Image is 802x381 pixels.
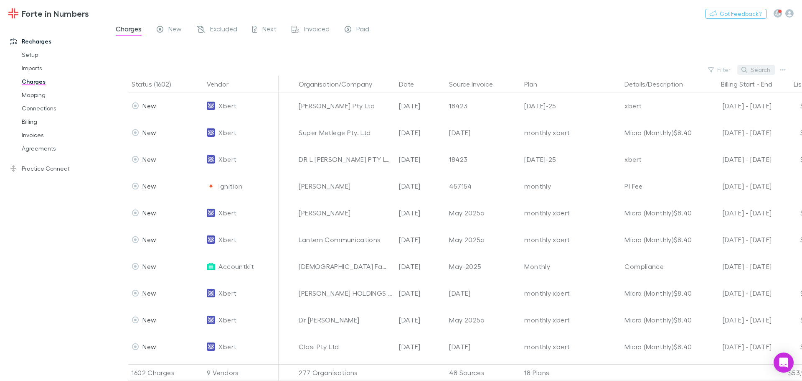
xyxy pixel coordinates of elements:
span: New [142,155,156,163]
a: Imports [13,61,113,75]
div: [DATE] - [DATE] [700,226,772,253]
button: Got Feedback? [705,9,767,19]
span: New [142,128,156,136]
a: Connections [13,102,113,115]
div: Micro (Monthly)$8.40 [624,119,693,146]
div: May-2025 [449,253,518,280]
div: [DATE] - [DATE] [700,199,772,226]
div: [PERSON_NAME] HOLDINGS PTY LTD ATF [PERSON_NAME] FAMILY TRUST [299,280,392,307]
span: Xbert [218,199,236,226]
span: Xbert [218,119,236,146]
div: 18 Plans [521,364,621,381]
div: monthly xbert [524,226,618,253]
div: Compliance [624,253,693,280]
div: [DATE] [449,119,518,146]
div: [DATE] [396,333,446,360]
div: 18423 [449,92,518,119]
div: monthly xbert [524,280,618,307]
span: Paid [356,25,369,36]
span: New [142,235,156,243]
h3: Forte in Numbers [22,8,89,18]
img: Xbert's Logo [207,343,215,351]
button: Plan [524,76,547,92]
span: New [142,262,156,270]
div: Monthly [524,253,618,280]
span: Xbert [218,226,236,253]
div: 18423 [449,146,518,173]
a: Agreements [13,142,113,155]
img: Xbert's Logo [207,316,215,324]
span: Accountkit [218,253,254,280]
div: Micro (Monthly)$8.40 [624,333,693,360]
div: [DATE] - [DATE] [700,333,772,360]
a: Setup [13,48,113,61]
img: Xbert's Logo [207,155,215,164]
div: Micro (Monthly)$8.40 [624,280,693,307]
div: [PERSON_NAME] [299,173,392,199]
div: [DATE] - [DATE] [700,307,772,333]
div: [DATE] [396,92,446,119]
div: DR L [PERSON_NAME] PTY LTD [299,146,392,173]
div: monthly [524,173,618,199]
div: PI Fee [624,173,693,199]
button: Vendor [207,76,239,92]
div: monthly xbert [524,333,618,360]
div: [DATE] - [DATE] [700,280,772,307]
a: Billing [13,115,113,128]
div: 457154 [449,173,518,199]
div: Micro (Monthly)$8.40 [624,199,693,226]
div: [DATE] [449,280,518,307]
div: Super Metlege Pty. Ltd [299,119,392,146]
div: Dr [PERSON_NAME] [299,307,392,333]
div: [DATE] [396,280,446,307]
div: [PERSON_NAME] Pty Ltd [299,92,392,119]
span: Next [262,25,277,36]
button: Organisation/Company [299,76,382,92]
div: - [700,76,781,92]
span: New [142,182,156,190]
span: Xbert [218,146,236,173]
span: New [142,102,156,110]
div: 48 Sources [446,364,521,381]
div: xbert [624,92,693,119]
img: Xbert's Logo [207,102,215,110]
span: Xbert [218,307,236,333]
span: Xbert [218,280,236,307]
div: 277 Organisations [295,364,396,381]
div: [DATE] [396,226,446,253]
div: Micro (Monthly)$8.40 [624,226,693,253]
span: Xbert [218,333,236,360]
div: Open Intercom Messenger [774,353,794,373]
div: [DATE] [396,199,446,226]
span: Ignition [218,173,242,199]
div: May 2025a [449,226,518,253]
div: monthly xbert [524,119,618,146]
div: [DATE]-25 [524,92,618,119]
div: Lantern Communications [299,226,392,253]
a: Charges [13,75,113,88]
span: New [142,289,156,297]
div: Clasi Pty Ltd [299,333,392,360]
a: Recharges [2,35,113,48]
img: Xbert's Logo [207,128,215,137]
div: [DATE] - [DATE] [700,146,772,173]
div: [DATE] [396,307,446,333]
div: [DATE] [449,333,518,360]
div: May 2025a [449,307,518,333]
button: Billing Start [721,76,755,92]
div: monthly xbert [524,307,618,333]
div: 1602 Charges [128,364,203,381]
button: Status (1602) [132,76,181,92]
img: Xbert's Logo [207,289,215,297]
div: [DATE] - [DATE] [700,253,772,280]
span: New [142,209,156,217]
button: End [761,76,772,92]
img: Accountkit's Logo [207,262,215,271]
span: New [142,316,156,324]
span: Charges [116,25,142,36]
a: Forte in Numbers [3,3,94,23]
button: Search [737,65,775,75]
div: [DATE] - [DATE] [700,119,772,146]
div: May 2025a [449,199,518,226]
span: New [142,343,156,350]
